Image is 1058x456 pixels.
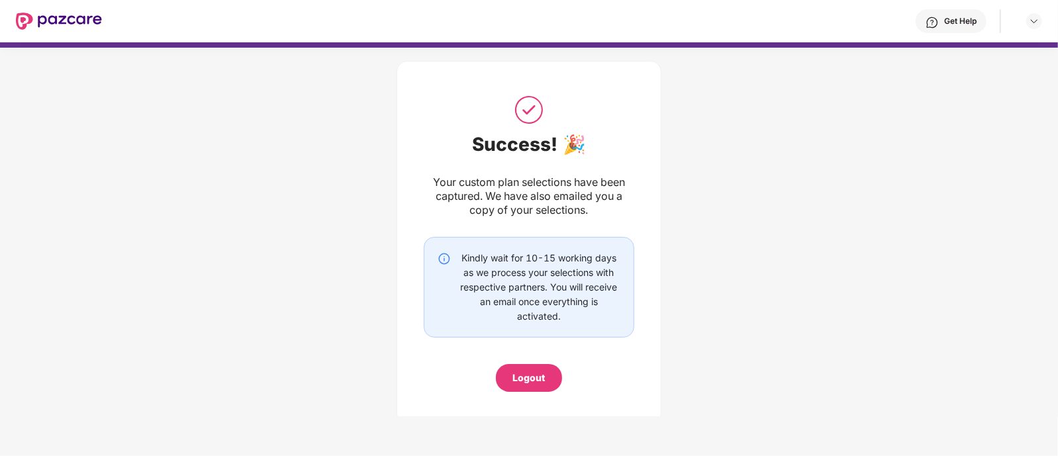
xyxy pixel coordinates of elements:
[424,133,634,156] div: Success! 🎉
[926,16,939,29] img: svg+xml;base64,PHN2ZyBpZD0iSGVscC0zMngzMiIgeG1sbnM9Imh0dHA6Ly93d3cudzMub3JnLzIwMDAvc3ZnIiB3aWR0aD...
[944,16,977,26] div: Get Help
[1029,16,1039,26] img: svg+xml;base64,PHN2ZyBpZD0iRHJvcGRvd24tMzJ4MzIiIHhtbG5zPSJodHRwOi8vd3d3LnczLm9yZy8yMDAwL3N2ZyIgd2...
[16,13,102,30] img: New Pazcare Logo
[457,251,620,324] div: Kindly wait for 10-15 working days as we process your selections with respective partners. You wi...
[438,252,451,265] img: svg+xml;base64,PHN2ZyBpZD0iSW5mby0yMHgyMCIgeG1sbnM9Imh0dHA6Ly93d3cudzMub3JnLzIwMDAvc3ZnIiB3aWR0aD...
[424,175,634,217] div: Your custom plan selections have been captured. We have also emailed you a copy of your selections.
[512,93,546,126] img: svg+xml;base64,PHN2ZyB3aWR0aD0iNTAiIGhlaWdodD0iNTAiIHZpZXdCb3g9IjAgMCA1MCA1MCIgZmlsbD0ibm9uZSIgeG...
[513,371,546,385] div: Logout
